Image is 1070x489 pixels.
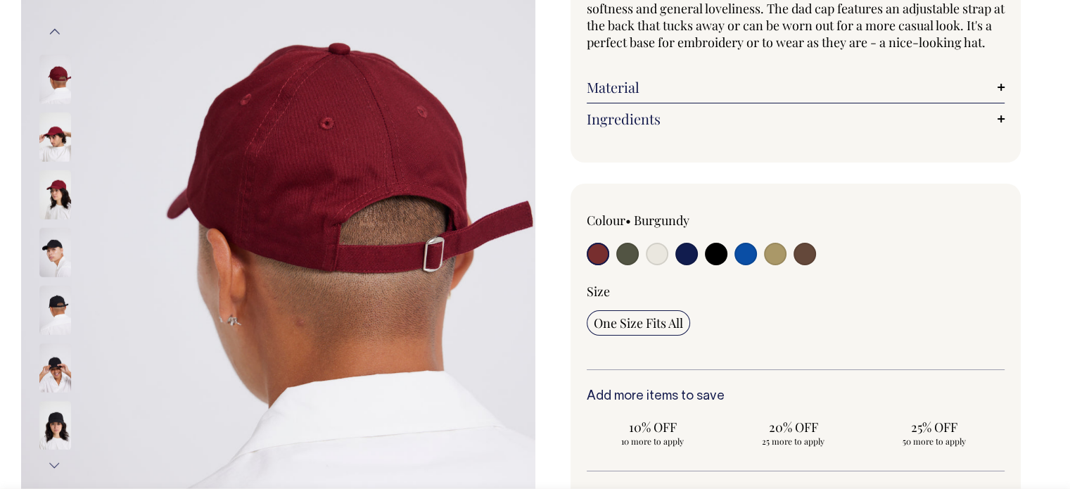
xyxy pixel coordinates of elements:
input: 25% OFF 50 more to apply [868,414,1000,451]
span: 50 more to apply [875,436,993,447]
img: burgundy [39,112,71,161]
span: 25 more to apply [734,436,853,447]
span: 20% OFF [734,419,853,436]
span: 10 more to apply [594,436,712,447]
label: Burgundy [634,212,689,229]
img: black [39,400,71,450]
span: • [625,212,631,229]
input: 20% OFF 25 more to apply [727,414,860,451]
span: 10% OFF [594,419,712,436]
span: 25% OFF [875,419,993,436]
input: 10% OFF 10 more to apply [587,414,719,451]
a: Ingredients [587,110,1005,127]
span: One Size Fits All [594,315,683,331]
a: Material [587,79,1005,96]
input: One Size Fits All [587,310,690,336]
img: burgundy [39,54,71,103]
button: Previous [44,16,65,48]
img: black [39,343,71,392]
h6: Add more items to save [587,390,1005,404]
img: black [39,285,71,334]
img: black [39,227,71,277]
div: Colour [587,212,754,229]
img: burgundy [39,170,71,219]
button: Next [44,450,65,481]
div: Size [587,283,1005,300]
